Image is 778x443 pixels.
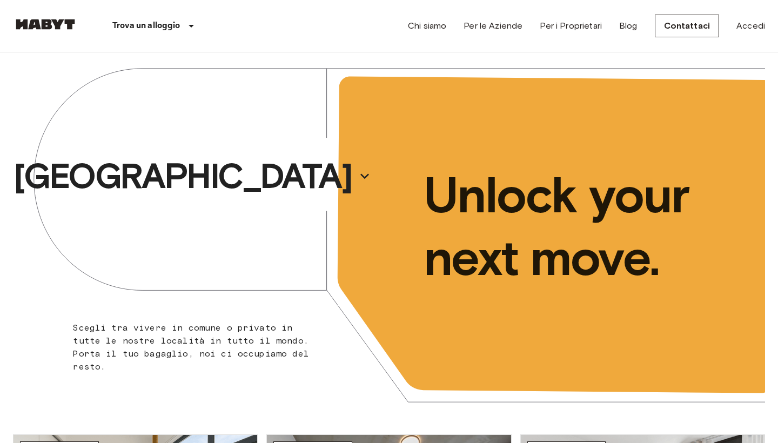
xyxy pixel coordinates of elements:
p: Unlock your next move. [424,164,748,289]
p: Scegli tra vivere in comune o privato in tutte le nostre località in tutto il mondo. Porta il tuo... [73,321,321,373]
a: Blog [619,19,638,32]
a: Per i Proprietari [540,19,602,32]
button: [GEOGRAPHIC_DATA] [9,151,375,201]
p: [GEOGRAPHIC_DATA] [14,155,352,198]
img: Habyt [13,19,78,30]
p: Trova un alloggio [112,19,180,32]
a: Per le Aziende [464,19,522,32]
a: Chi siamo [408,19,446,32]
a: Contattaci [655,15,720,37]
a: Accedi [736,19,765,32]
